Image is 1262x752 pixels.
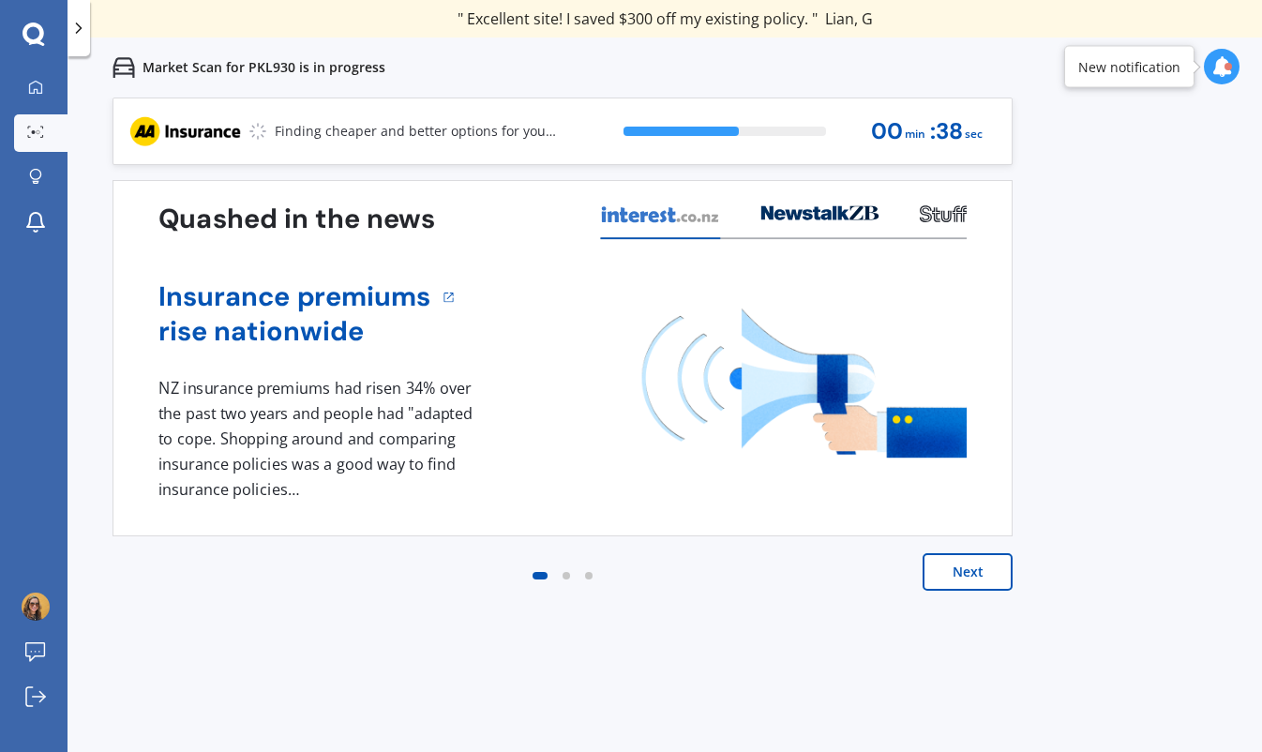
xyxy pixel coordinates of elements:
[871,119,903,144] span: 00
[642,308,967,458] img: media image
[965,122,983,147] span: sec
[158,376,479,502] div: NZ insurance premiums had risen 34% over the past two years and people had "adapted to cope. Shop...
[158,314,431,349] a: rise nationwide
[143,58,385,77] p: Market Scan for PKL930 is in progress
[1078,57,1180,76] div: New notification
[930,119,963,144] span: : 38
[905,122,925,147] span: min
[158,279,431,314] a: Insurance premiums
[113,56,135,79] img: car.f15378c7a67c060ca3f3.svg
[22,593,50,621] img: ACg8ocJ63bdkyZMNE4g8aPi5pPz4w4hOJfbSG0pIbGCp2GfwMUnxMVVl1Q=s96-c
[158,202,435,236] h3: Quashed in the news
[275,122,556,141] p: Finding cheaper and better options for you...
[923,553,1013,591] button: Next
